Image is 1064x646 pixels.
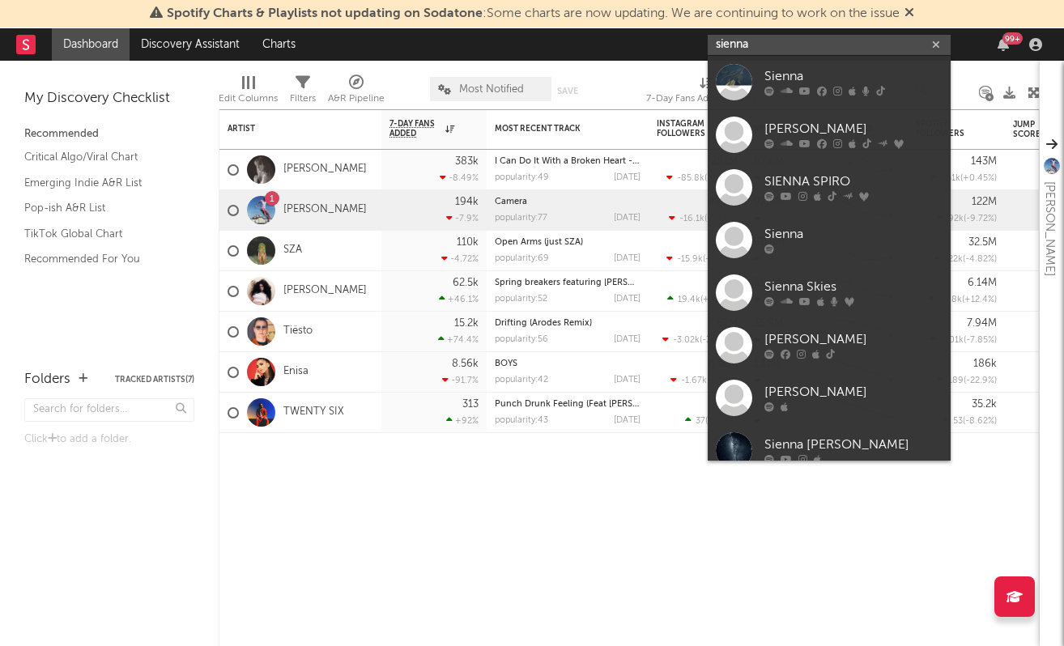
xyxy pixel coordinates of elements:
span: -1.67k [681,376,707,385]
div: ( ) [930,334,997,345]
div: -91.7 % [442,375,479,385]
div: BOYS [495,359,641,368]
div: ( ) [667,294,738,304]
a: Drifting (Arodes Remix) [495,319,592,328]
div: ( ) [931,172,997,183]
div: Folders [24,370,70,389]
a: TWENTY SIX [283,406,344,419]
a: Sienna [708,214,951,266]
div: -7.9 % [446,213,479,223]
span: 122k [944,255,963,264]
span: -3.02k [673,336,700,345]
div: popularity: 43 [495,416,548,425]
div: Drifting (Arodes Remix) [495,319,641,328]
a: I Can Do It With a Broken Heart - [PERSON_NAME] Remix [495,157,734,166]
a: Recommended For You [24,250,178,268]
div: Jump Score [1013,120,1053,139]
div: A&R Pipeline [328,89,385,108]
a: Punch Drunk Feeling (Feat [PERSON_NAME]) [495,400,682,409]
div: ( ) [943,415,997,426]
a: Enisa [283,365,309,379]
span: 189 [948,376,964,385]
div: Edit Columns [219,69,278,116]
input: Search for artists [708,35,951,55]
div: 15.2k [454,318,479,329]
span: 19.4k [678,295,700,304]
input: Search for folders... [24,398,194,422]
span: Spotify Charts & Playlists not updating on Sodatone [167,7,483,20]
div: [DATE] [614,376,641,385]
div: Punch Drunk Feeling (Feat david hugo) [495,400,641,409]
div: popularity: 56 [495,335,548,344]
div: 62.5k [453,278,479,288]
span: -74.7 % [707,215,735,223]
div: [PERSON_NAME] [764,383,943,402]
div: Camera [495,198,641,206]
div: 122M [972,197,997,207]
a: Sienna [708,56,951,108]
a: SZA [283,244,302,257]
button: Tracked Artists(7) [115,376,194,384]
a: TikTok Global Chart [24,225,178,243]
div: Filters [290,89,316,108]
div: -8.49 % [440,172,479,183]
div: ( ) [662,334,738,345]
div: 143M [971,156,997,167]
div: Spring breakers featuring kesha [495,278,641,287]
div: [PERSON_NAME] [764,120,943,139]
a: Emerging Indie A&R List [24,174,178,192]
div: Sienna [764,225,943,244]
a: BOYS [495,359,517,368]
span: -7.85 % [966,336,994,345]
span: 6.01k [941,336,964,345]
div: ( ) [666,172,738,183]
span: -22.9 % [966,376,994,385]
span: +49.4 % [703,295,735,304]
span: +12.4 % [964,295,994,304]
div: 110k [457,237,479,248]
div: Recommended [24,125,194,144]
a: Pop-ish A&R List [24,199,178,217]
div: -4.72 % [441,253,479,264]
span: 53 [953,417,963,426]
div: 194k [455,197,479,207]
button: 99+ [998,38,1009,51]
div: 8.56k [452,359,479,369]
span: 92k [948,215,964,223]
div: ( ) [928,294,997,304]
a: Sienna [PERSON_NAME] [708,424,951,477]
a: SIENNA SPIRO [708,161,951,214]
div: [PERSON_NAME] [764,330,943,350]
div: ( ) [938,375,997,385]
div: ( ) [669,213,738,223]
span: -76.3 % [707,174,735,183]
div: 6.14M [968,278,997,288]
div: 313 [462,399,479,410]
span: -4.82 % [965,255,994,264]
div: Edit Columns [219,89,278,108]
div: 186k [973,359,997,369]
a: [PERSON_NAME] [283,284,367,298]
span: -3.87k % [702,336,735,345]
a: Dashboard [52,28,130,61]
span: -8.62 % [965,417,994,426]
span: 7-Day Fans Added [389,119,441,138]
div: popularity: 52 [495,295,547,304]
a: [PERSON_NAME] [283,203,367,217]
span: -15.9k [677,255,703,264]
div: 32.5M [968,237,997,248]
div: Sienna Skies [764,278,943,297]
div: [DATE] [614,254,641,263]
div: +92 % [446,415,479,426]
a: Tiësto [283,325,313,338]
div: Sienna [764,67,943,87]
div: ( ) [685,415,738,426]
a: [PERSON_NAME] [283,163,367,176]
div: Open Arms (just SZA) [495,238,641,247]
a: Discovery Assistant [130,28,251,61]
div: [DATE] [614,295,641,304]
div: 7-Day Fans Added (7-Day Fans Added) [646,89,768,108]
span: -85.8k [677,174,704,183]
span: 37 [696,417,705,426]
div: popularity: 77 [495,214,547,223]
